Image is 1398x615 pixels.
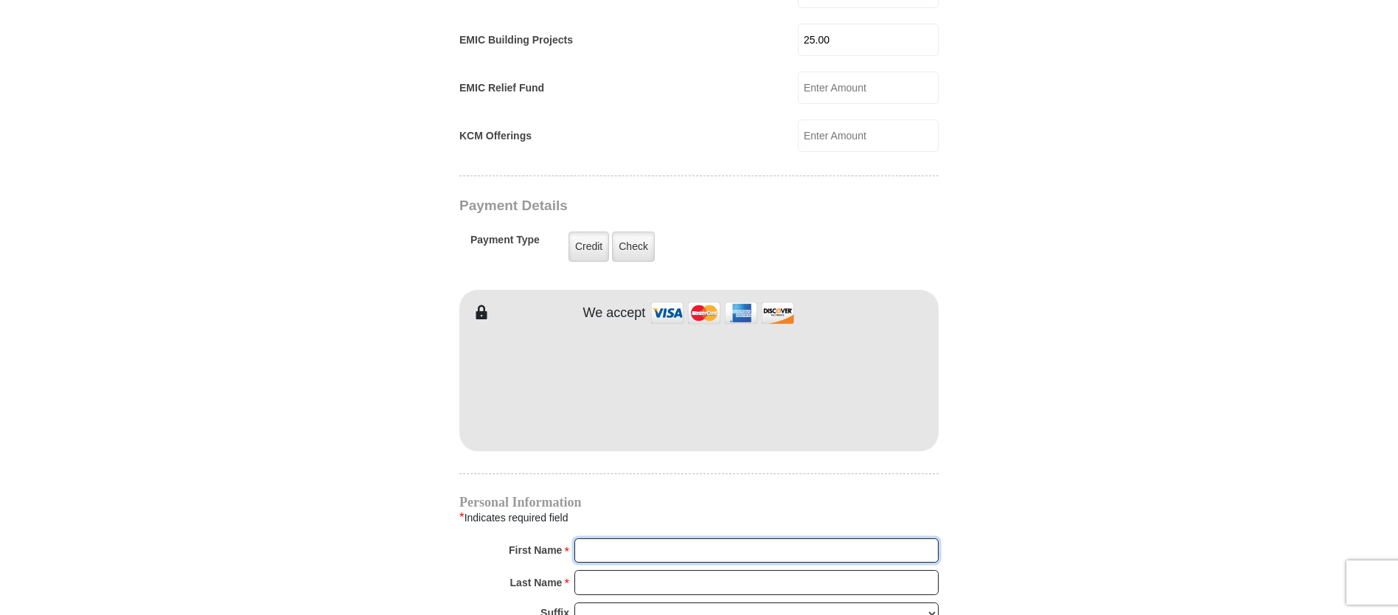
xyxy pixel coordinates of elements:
label: EMIC Relief Fund [459,80,544,96]
h5: Payment Type [470,234,540,254]
h3: Payment Details [459,198,835,215]
input: Enter Amount [798,119,939,152]
input: Enter Amount [798,24,939,56]
label: EMIC Building Projects [459,32,573,48]
strong: Last Name [510,572,563,593]
label: KCM Offerings [459,128,532,144]
label: Check [612,232,655,262]
label: Credit [568,232,609,262]
img: credit cards accepted [649,297,796,329]
div: Indicates required field [459,508,939,527]
strong: First Name [509,540,562,560]
input: Enter Amount [798,72,939,104]
h4: We accept [583,305,646,322]
h4: Personal Information [459,496,939,508]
